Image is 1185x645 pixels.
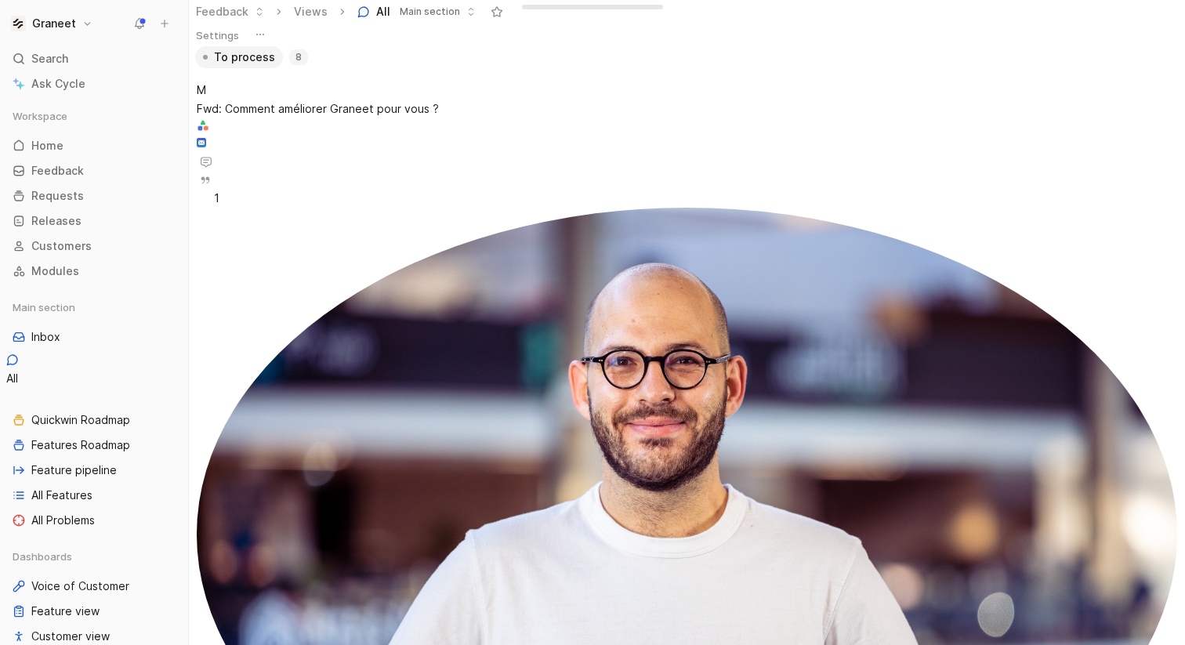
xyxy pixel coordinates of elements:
[6,104,182,128] div: Workspace
[6,295,182,532] div: Main sectionInboxAllQuickwin RoadmapFeatures RoadmapFeature pipelineAll FeaturesAll Problems
[6,458,182,482] a: Feature pipeline
[31,213,82,229] span: Releases
[6,433,182,457] a: Features Roadmap
[31,188,84,204] span: Requests
[197,102,439,115] span: Fwd: Comment améliorer Graneet pour vous ?
[6,408,182,432] a: Quickwin Roadmap
[6,159,182,183] a: Feedback
[6,209,182,233] a: Releases
[6,350,182,407] a: All
[6,509,182,532] a: All Problems
[189,24,246,46] button: Settings
[31,487,92,503] span: All Features
[31,578,129,594] span: Voice of Customer
[6,325,182,349] a: Inbox
[195,46,283,68] button: To process
[31,412,130,428] span: Quickwin Roadmap
[6,47,182,71] div: Search
[32,16,76,31] h1: Graneet
[31,513,95,528] span: All Problems
[214,49,275,65] span: To process
[31,329,60,345] span: Inbox
[197,189,224,206] button: 1
[6,234,182,258] a: Customers
[31,238,92,254] span: Customers
[6,295,182,319] div: Main section
[6,371,18,385] span: All
[10,16,26,31] img: Graneet
[31,437,130,453] span: Features Roadmap
[31,74,85,93] span: Ask Cycle
[6,13,96,34] button: GraneetGraneet
[400,4,460,20] span: Main section
[6,134,182,158] a: Home
[13,299,75,315] span: Main section
[13,549,72,564] span: Dashboards
[31,163,84,179] span: Feedback
[31,629,110,644] span: Customer view
[13,108,67,124] span: Workspace
[214,190,219,205] span: 1
[6,545,182,568] div: Dashboards
[6,72,182,96] a: Ask Cycle
[376,4,390,20] span: All
[31,462,117,478] span: Feature pipeline
[6,574,182,598] a: Voice of Customer
[6,484,182,507] a: All Features
[31,138,63,154] span: Home
[6,600,182,623] a: Feature view
[289,49,308,65] div: 8
[197,81,1177,100] div: M
[31,49,68,68] span: Search
[31,263,79,279] span: Modules
[6,184,182,208] a: Requests
[6,259,182,283] a: Modules
[31,603,100,619] span: Feature view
